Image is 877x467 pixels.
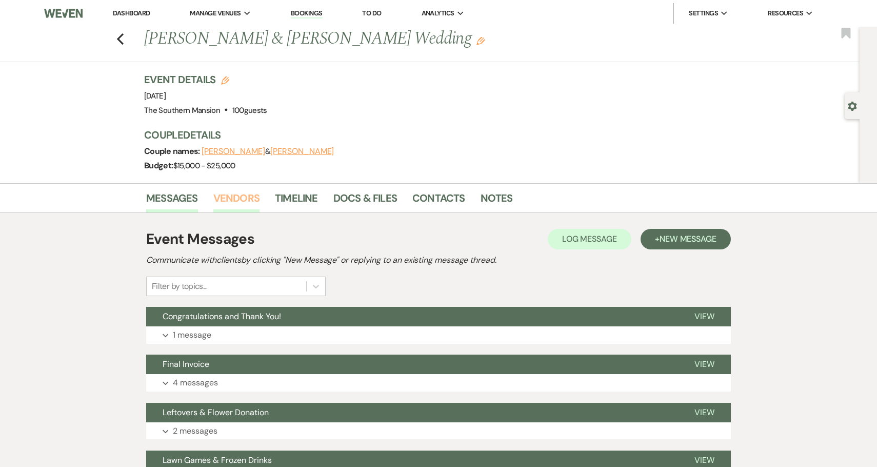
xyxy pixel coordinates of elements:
[694,455,714,465] span: View
[678,355,731,374] button: View
[146,307,678,326] button: Congratulations and Thank You!
[144,91,166,101] span: [DATE]
[694,359,714,369] span: View
[144,146,202,157] span: Couple names:
[146,403,678,422] button: Leftovers & Flower Donation
[422,8,454,18] span: Analytics
[163,455,272,465] span: Lawn Games & Frozen Drinks
[146,190,198,212] a: Messages
[146,254,731,266] h2: Communicate with clients by clicking "New Message" or replying to an existing message thread.
[333,190,397,212] a: Docs & Files
[163,359,209,369] span: Final Invoice
[678,403,731,422] button: View
[173,161,235,171] span: $15,000 - $25,000
[113,9,150,17] a: Dashboard
[660,233,716,244] span: New Message
[44,3,83,24] img: Weven Logo
[694,407,714,418] span: View
[146,326,731,344] button: 1 message
[144,160,173,171] span: Budget:
[694,311,714,322] span: View
[173,424,217,438] p: 2 messages
[190,8,241,18] span: Manage Venues
[202,147,265,155] button: [PERSON_NAME]
[291,9,323,18] a: Bookings
[144,105,220,115] span: The Southern Mansion
[275,190,318,212] a: Timeline
[412,190,465,212] a: Contacts
[146,355,678,374] button: Final Invoice
[678,307,731,326] button: View
[689,8,718,18] span: Settings
[213,190,260,212] a: Vendors
[232,105,267,115] span: 100 guests
[152,280,207,293] div: Filter by topics...
[144,27,604,51] h1: [PERSON_NAME] & [PERSON_NAME] Wedding
[270,147,334,155] button: [PERSON_NAME]
[768,8,803,18] span: Resources
[146,422,731,440] button: 2 messages
[144,128,719,142] h3: Couple Details
[163,407,269,418] span: Leftovers & Flower Donation
[641,229,731,249] button: +New Message
[548,229,631,249] button: Log Message
[163,311,281,322] span: Congratulations and Thank You!
[848,101,857,110] button: Open lead details
[476,36,485,45] button: Edit
[173,328,211,342] p: 1 message
[362,9,381,17] a: To Do
[481,190,513,212] a: Notes
[173,376,218,390] p: 4 messages
[146,374,731,392] button: 4 messages
[562,233,617,244] span: Log Message
[202,146,334,157] span: &
[146,228,254,250] h1: Event Messages
[144,72,267,87] h3: Event Details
